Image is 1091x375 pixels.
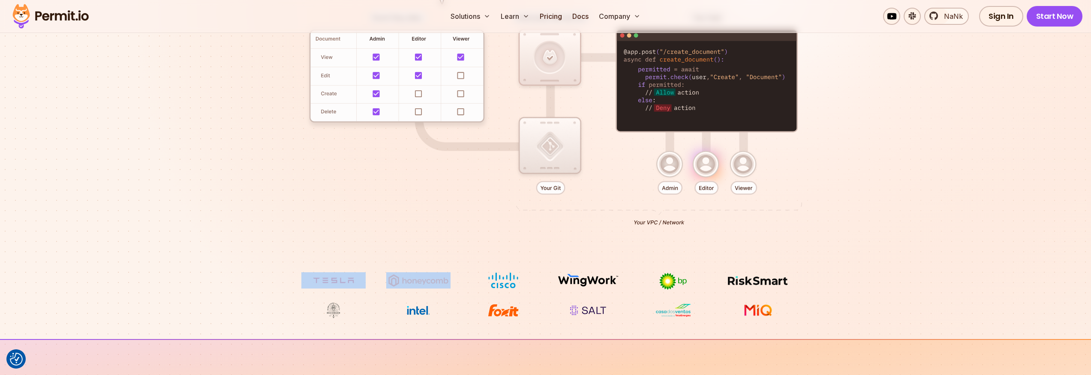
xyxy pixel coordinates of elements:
[301,272,366,289] img: tesla
[641,302,705,318] img: Casa dos Ventos
[471,272,535,289] img: Cisco
[536,8,565,25] a: Pricing
[386,302,451,318] img: Intel
[595,8,644,25] button: Company
[939,11,963,21] span: NaNk
[556,302,620,318] img: salt
[556,272,620,289] img: Wingwork
[10,353,23,366] img: Revisit consent button
[569,8,592,25] a: Docs
[9,2,93,31] img: Permit logo
[1027,6,1083,27] a: Start Now
[924,8,969,25] a: NaNk
[10,353,23,366] button: Consent Preferences
[301,302,366,318] img: Maricopa County Recorder\'s Office
[726,272,790,289] img: Risksmart
[979,6,1023,27] a: Sign In
[471,302,535,318] img: Foxit
[641,272,705,290] img: bp
[729,303,787,318] img: MIQ
[386,272,451,289] img: Honeycomb
[497,8,533,25] button: Learn
[447,8,494,25] button: Solutions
